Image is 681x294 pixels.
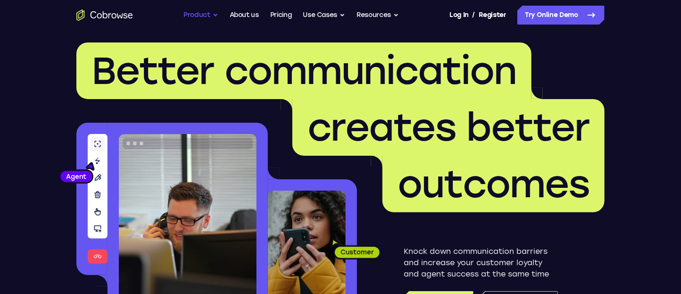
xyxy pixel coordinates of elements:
[449,6,468,25] a: Log In
[91,48,516,93] span: Better communication
[76,9,133,21] a: Go to the home page
[307,105,590,150] span: creates better
[473,9,475,21] span: /
[404,246,558,280] p: Knock down communication barriers and increase your customer loyalty and agent success at the sam...
[230,6,259,25] a: About us
[303,6,345,25] button: Use Cases
[398,161,590,207] span: outcomes
[517,6,605,25] a: Try Online Demo
[183,6,218,25] button: Product
[357,6,399,25] button: Resources
[479,6,507,25] a: Register
[270,6,292,25] a: Pricing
